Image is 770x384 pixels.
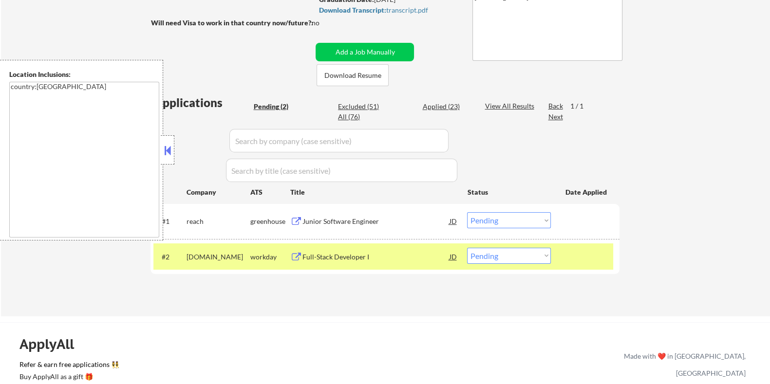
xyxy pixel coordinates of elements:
div: All (76) [338,112,387,122]
div: Pending (2) [253,102,302,111]
div: workday [250,252,290,262]
button: Add a Job Manually [316,43,414,61]
div: Back [548,101,563,111]
div: Company [186,187,250,197]
div: JD [448,248,458,265]
a: Buy ApplyAll as a gift 🎁 [19,371,117,384]
div: [DOMAIN_NAME] [186,252,250,262]
div: Date Applied [565,187,608,197]
div: 1 / 1 [570,101,592,111]
strong: Download Transcript: [319,6,386,14]
div: Applications [153,97,250,109]
div: Junior Software Engineer [302,217,449,226]
strong: Will need Visa to work in that country now/future?: [150,18,313,27]
div: Status [467,183,551,201]
div: ATS [250,187,290,197]
div: Applied (23) [422,102,471,111]
div: Excluded (51) [338,102,387,111]
div: no [311,18,339,28]
input: Search by title (case sensitive) [226,159,457,182]
div: Made with ❤️ in [GEOGRAPHIC_DATA], [GEOGRAPHIC_DATA] [620,347,746,382]
div: greenhouse [250,217,290,226]
div: Next [548,112,563,122]
div: ApplyAll [19,336,85,352]
div: #2 [161,252,178,262]
a: Download Transcript:transcript.pdf [319,6,454,16]
a: Refer & earn free applications 👯‍♀️ [19,361,420,371]
div: Location Inclusions: [9,70,159,79]
div: View All Results [485,101,537,111]
div: transcript.pdf [319,7,454,14]
button: Download Resume [317,64,389,86]
div: Title [290,187,458,197]
div: Full-Stack Developer I [302,252,449,262]
div: Buy ApplyAll as a gift 🎁 [19,373,117,380]
div: reach [186,217,250,226]
input: Search by company (case sensitive) [229,129,449,152]
div: JD [448,212,458,230]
